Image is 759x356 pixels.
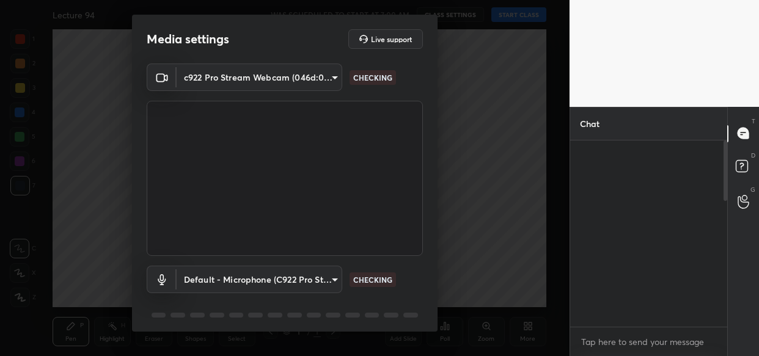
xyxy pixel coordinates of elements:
[752,117,755,126] p: T
[371,35,412,43] h5: Live support
[147,31,229,47] h2: Media settings
[750,185,755,194] p: G
[570,107,609,140] p: Chat
[353,274,392,285] p: CHECKING
[177,64,342,91] div: c922 Pro Stream Webcam (046d:085c)
[353,72,392,83] p: CHECKING
[570,140,728,356] div: grid
[177,266,342,293] div: c922 Pro Stream Webcam (046d:085c)
[751,151,755,160] p: D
